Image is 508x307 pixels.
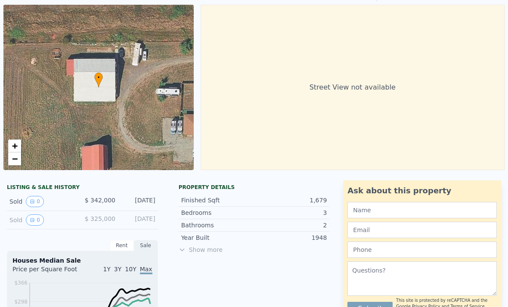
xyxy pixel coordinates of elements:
div: 2 [254,221,327,229]
input: Name [347,202,497,218]
div: Ask about this property [347,185,497,197]
div: Houses Median Sale [12,256,152,265]
div: [DATE] [122,196,155,207]
span: Max [140,266,152,274]
div: [DATE] [122,214,155,226]
span: Show more [179,245,330,254]
span: − [12,153,18,164]
div: Bathrooms [181,221,254,229]
div: • [94,72,103,87]
span: $ 342,000 [85,197,115,204]
input: Email [347,222,497,238]
span: 3Y [114,266,121,273]
div: 1,679 [254,196,327,205]
div: Finished Sqft [181,196,254,205]
span: 10Y [125,266,136,273]
input: Phone [347,242,497,258]
div: Street View not available [201,5,505,170]
div: Property details [179,184,330,191]
div: Year Built [181,233,254,242]
div: Rent [110,240,134,251]
div: 3 [254,208,327,217]
div: Sale [134,240,158,251]
div: LISTING & SALE HISTORY [7,184,158,192]
span: • [94,74,103,81]
div: Price per Square Foot [12,265,82,279]
div: Sold [9,214,75,226]
span: + [12,140,18,151]
div: Sold [9,196,75,207]
button: View historical data [26,196,44,207]
tspan: $298 [14,299,28,305]
span: $ 325,000 [85,215,115,222]
tspan: $366 [14,280,28,286]
a: Zoom out [8,152,21,165]
div: Bedrooms [181,208,254,217]
div: 1948 [254,233,327,242]
a: Zoom in [8,140,21,152]
span: 1Y [103,266,110,273]
button: View historical data [26,214,44,226]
